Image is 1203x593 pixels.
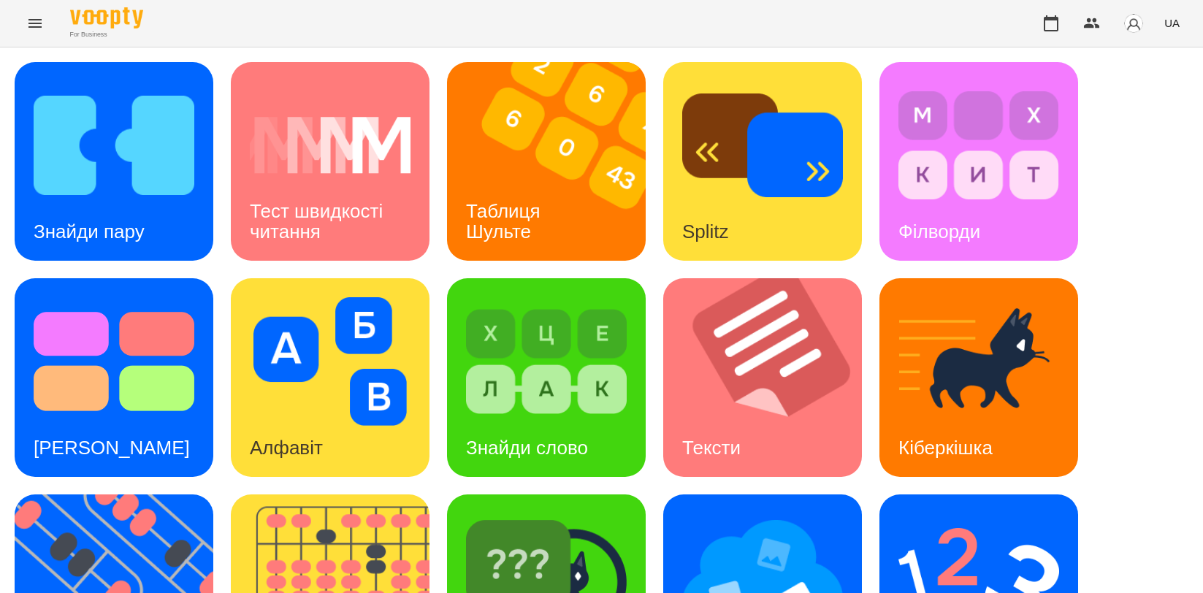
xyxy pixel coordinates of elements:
h3: Кіберкішка [898,437,993,459]
button: UA [1158,9,1185,37]
img: Тексти [663,278,880,477]
h3: Тест швидкості читання [250,200,388,242]
span: For Business [70,30,143,39]
img: Знайди пару [34,81,194,210]
a: Тест Струпа[PERSON_NAME] [15,278,213,477]
a: Знайди словоЗнайди слово [447,278,646,477]
h3: [PERSON_NAME] [34,437,190,459]
h3: Splitz [682,221,729,242]
a: ФілвордиФілворди [879,62,1078,261]
h3: Тексти [682,437,741,459]
a: Таблиця ШультеТаблиця Шульте [447,62,646,261]
a: Тест швидкості читанняТест швидкості читання [231,62,429,261]
img: Тест Струпа [34,297,194,426]
a: КіберкішкаКіберкішка [879,278,1078,477]
h3: Алфавіт [250,437,323,459]
span: UA [1164,15,1180,31]
img: Тест швидкості читання [250,81,410,210]
img: Voopty Logo [70,7,143,28]
button: Menu [18,6,53,41]
a: ТекстиТексти [663,278,862,477]
h3: Знайди пару [34,221,145,242]
a: SplitzSplitz [663,62,862,261]
h3: Знайди слово [466,437,588,459]
img: Splitz [682,81,843,210]
img: avatar_s.png [1123,13,1144,34]
a: АлфавітАлфавіт [231,278,429,477]
h3: Філворди [898,221,980,242]
a: Знайди паруЗнайди пару [15,62,213,261]
img: Філворди [898,81,1059,210]
h3: Таблиця Шульте [466,200,546,242]
img: Знайди слово [466,297,627,426]
img: Кіберкішка [898,297,1059,426]
img: Таблиця Шульте [447,62,664,261]
img: Алфавіт [250,297,410,426]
